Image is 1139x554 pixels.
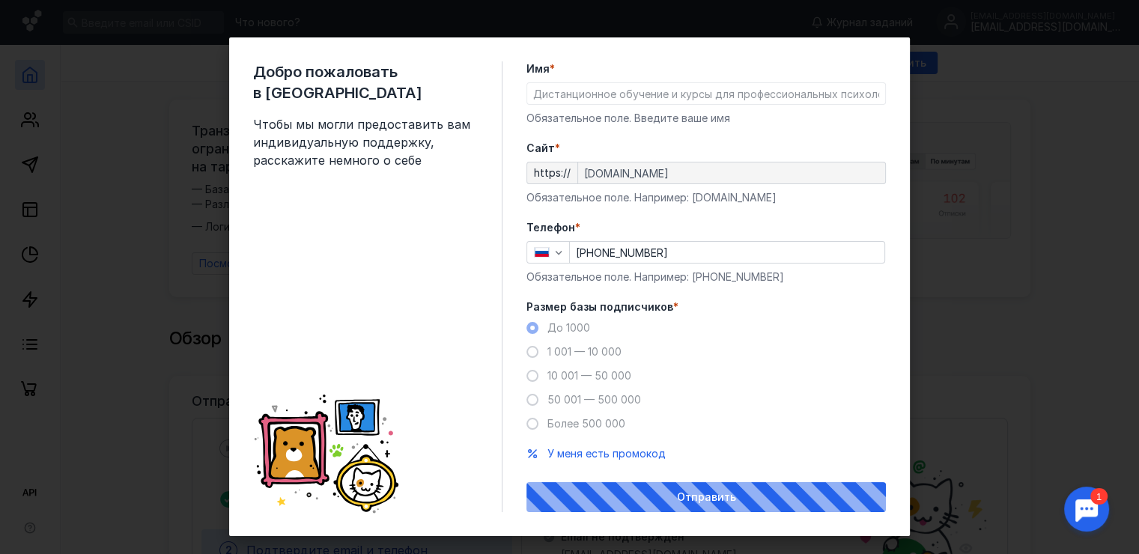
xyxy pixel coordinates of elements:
[526,299,673,314] span: Размер базы подписчиков
[34,9,51,25] div: 1
[526,61,550,76] span: Имя
[526,270,886,284] div: Обязательное поле. Например: [PHONE_NUMBER]
[253,115,478,169] span: Чтобы мы могли предоставить вам индивидуальную поддержку, расскажите немного о себе
[547,446,666,461] button: У меня есть промокод
[526,220,575,235] span: Телефон
[253,61,478,103] span: Добро пожаловать в [GEOGRAPHIC_DATA]
[526,141,555,156] span: Cайт
[526,111,886,126] div: Обязательное поле. Введите ваше имя
[526,190,886,205] div: Обязательное поле. Например: [DOMAIN_NAME]
[547,447,666,460] span: У меня есть промокод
